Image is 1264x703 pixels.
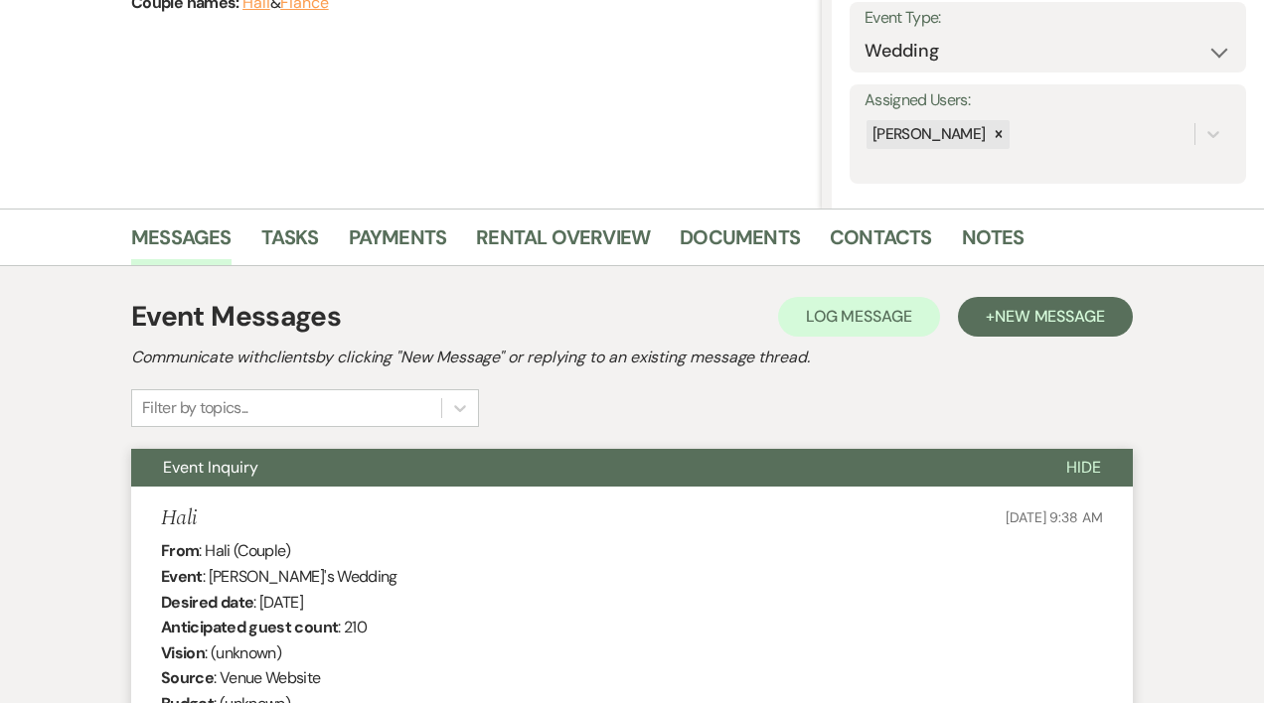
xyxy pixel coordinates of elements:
[680,221,800,265] a: Documents
[830,221,932,265] a: Contacts
[131,296,341,338] h1: Event Messages
[778,297,940,337] button: Log Message
[995,306,1105,327] span: New Message
[261,221,319,265] a: Tasks
[1034,449,1133,487] button: Hide
[865,86,1231,115] label: Assigned Users:
[806,306,912,327] span: Log Message
[161,566,203,587] b: Event
[131,221,232,265] a: Messages
[161,592,253,613] b: Desired date
[161,506,197,531] h5: Hali
[163,457,258,478] span: Event Inquiry
[349,221,447,265] a: Payments
[867,120,989,149] div: [PERSON_NAME]
[161,540,199,561] b: From
[476,221,650,265] a: Rental Overview
[131,346,1133,369] h2: Communicate with clients by clicking "New Message" or replying to an existing message thread.
[962,221,1025,265] a: Notes
[161,617,338,637] b: Anticipated guest count
[958,297,1133,337] button: +New Message
[1066,457,1101,478] span: Hide
[161,667,214,688] b: Source
[865,4,1231,33] label: Event Type:
[1006,508,1103,526] span: [DATE] 9:38 AM
[142,396,248,420] div: Filter by topics...
[161,642,205,663] b: Vision
[131,449,1034,487] button: Event Inquiry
